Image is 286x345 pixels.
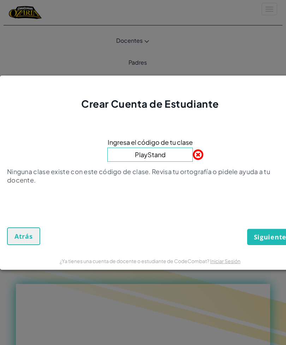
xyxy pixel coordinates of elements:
span: ¿Ya tienes una cuenta de docente o estudiante de CodeCombat? [60,258,210,264]
span: Atrás [14,232,33,240]
a: Iniciar Sesión [210,258,240,264]
span: Crear Cuenta de Estudiante [81,97,219,110]
span: Ingresa el código de tu clase [108,137,193,147]
button: Atrás [7,227,40,245]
